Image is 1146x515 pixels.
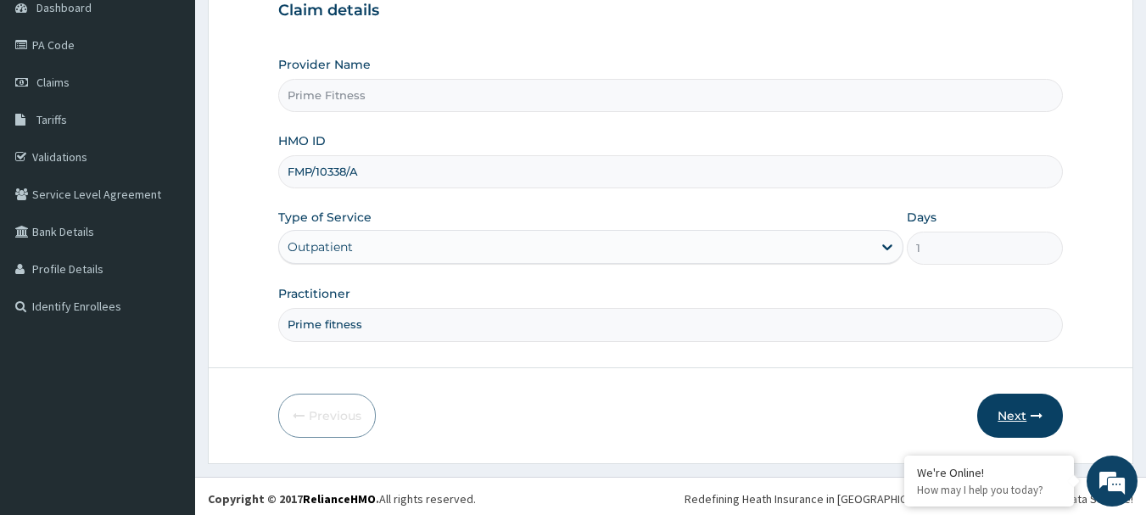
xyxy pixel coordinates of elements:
[278,56,371,73] label: Provider Name
[88,95,285,117] div: Chat with us now
[977,394,1063,438] button: Next
[278,8,319,49] div: Minimize live chat window
[278,155,1064,188] input: Enter HMO ID
[303,491,376,507] a: RelianceHMO
[917,483,1061,497] p: How may I help you today?
[917,465,1061,480] div: We're Online!
[98,151,234,322] span: We're online!
[36,112,67,127] span: Tariffs
[278,308,1064,341] input: Enter Name
[278,132,326,149] label: HMO ID
[31,85,69,127] img: d_794563401_company_1708531726252_794563401
[278,394,376,438] button: Previous
[208,491,379,507] strong: Copyright © 2017 .
[278,2,1064,20] h3: Claim details
[36,75,70,90] span: Claims
[278,285,350,302] label: Practitioner
[278,209,372,226] label: Type of Service
[8,339,323,398] textarea: Type your message and hit 'Enter'
[907,209,936,226] label: Days
[685,490,1133,507] div: Redefining Heath Insurance in [GEOGRAPHIC_DATA] using Telemedicine and Data Science!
